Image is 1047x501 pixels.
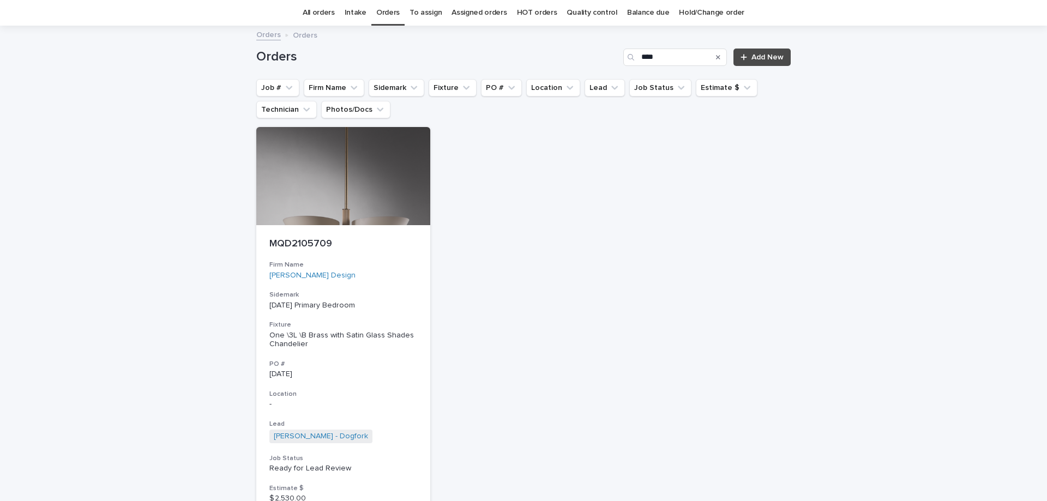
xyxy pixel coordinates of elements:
[751,53,784,61] span: Add New
[269,484,417,493] h3: Estimate $
[269,291,417,299] h3: Sidemark
[269,464,417,473] p: Ready for Lead Review
[629,79,691,96] button: Job Status
[481,79,522,96] button: PO #
[269,420,417,428] h3: Lead
[269,321,417,329] h3: Fixture
[269,301,417,310] p: [DATE] Primary Bedroom
[269,390,417,399] h3: Location
[321,101,390,118] button: Photos/Docs
[256,79,299,96] button: Job #
[369,79,424,96] button: Sidemark
[269,238,417,250] p: MQD2105709
[733,49,791,66] a: Add New
[269,261,417,269] h3: Firm Name
[269,271,356,280] a: [PERSON_NAME] Design
[256,28,281,40] a: Orders
[293,28,317,40] p: Orders
[269,400,417,409] p: -
[304,79,364,96] button: Firm Name
[429,79,477,96] button: Fixture
[269,454,417,463] h3: Job Status
[623,49,727,66] input: Search
[269,370,417,379] p: [DATE]
[696,79,757,96] button: Estimate $
[269,360,417,369] h3: PO #
[256,101,317,118] button: Technician
[585,79,625,96] button: Lead
[526,79,580,96] button: Location
[274,432,368,441] a: [PERSON_NAME] - Dogfork
[256,49,619,65] h1: Orders
[269,331,417,349] div: One \3L \B Brass with Satin Glass Shades Chandelier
